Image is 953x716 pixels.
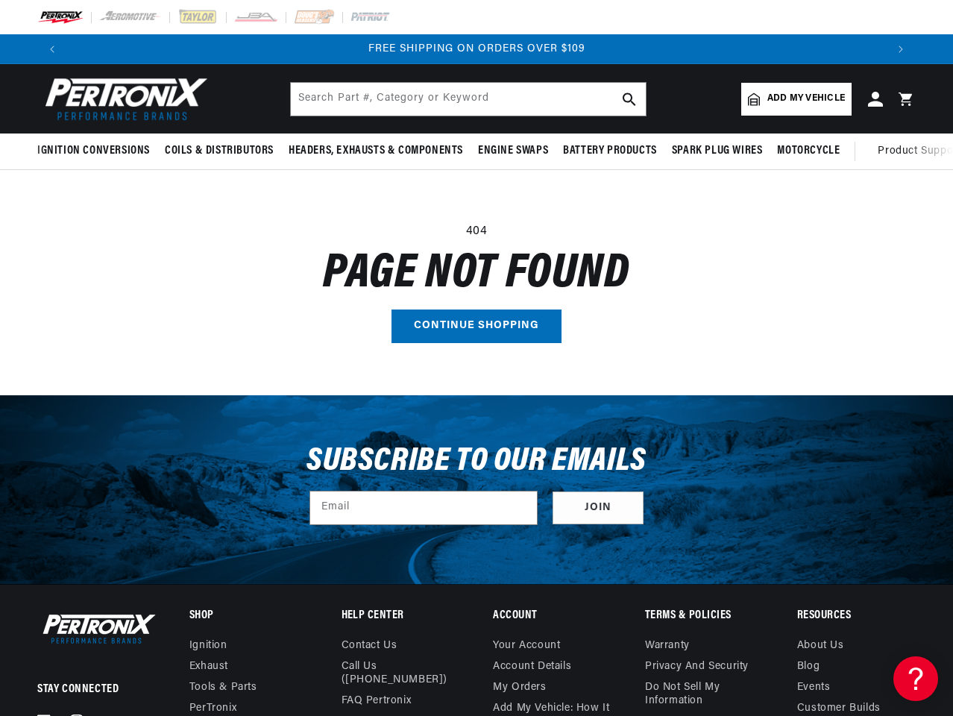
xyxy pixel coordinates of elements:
[664,134,770,169] summary: Spark Plug Wires
[767,92,845,106] span: Add my vehicle
[37,611,157,647] img: Pertronix
[493,639,560,656] a: Your account
[556,134,664,169] summary: Battery Products
[645,656,749,677] a: Privacy and Security
[342,639,397,656] a: Contact us
[306,447,647,476] h3: Subscribe to our emails
[281,134,471,169] summary: Headers, Exhausts & Components
[157,134,281,169] summary: Coils & Distributors
[368,43,585,54] span: FREE SHIPPING ON ORDERS OVER $109
[67,41,886,57] div: Announcement
[478,143,548,159] span: Engine Swaps
[165,143,274,159] span: Coils & Distributors
[37,34,67,64] button: Translation missing: en.sections.announcements.previous_announcement
[886,34,916,64] button: Translation missing: en.sections.announcements.next_announcement
[741,83,852,116] a: Add my vehicle
[391,310,562,343] a: Continue shopping
[37,134,157,169] summary: Ignition Conversions
[310,492,537,524] input: Email
[493,677,546,698] a: My orders
[189,656,228,677] a: Exhaust
[37,254,916,295] h1: Page not found
[342,656,449,691] a: Call Us ([PHONE_NUMBER])
[645,639,690,656] a: Warranty
[67,41,886,57] div: 3 of 3
[471,134,556,169] summary: Engine Swaps
[493,656,571,677] a: Account details
[189,639,227,656] a: Ignition
[645,677,764,712] a: Do not sell my information
[291,83,646,116] input: Search Part #, Category or Keyword
[797,656,820,677] a: Blog
[672,143,763,159] span: Spark Plug Wires
[613,83,646,116] button: search button
[563,143,657,159] span: Battery Products
[777,143,840,159] span: Motorcycle
[37,73,209,125] img: Pertronix
[797,639,844,656] a: About Us
[289,143,463,159] span: Headers, Exhausts & Components
[797,677,831,698] a: Events
[770,134,847,169] summary: Motorcycle
[342,691,412,712] a: FAQ Pertronix
[37,682,141,697] p: Stay Connected
[553,492,644,525] button: Subscribe
[189,677,257,698] a: Tools & Parts
[37,222,916,242] p: 404
[37,143,150,159] span: Ignition Conversions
